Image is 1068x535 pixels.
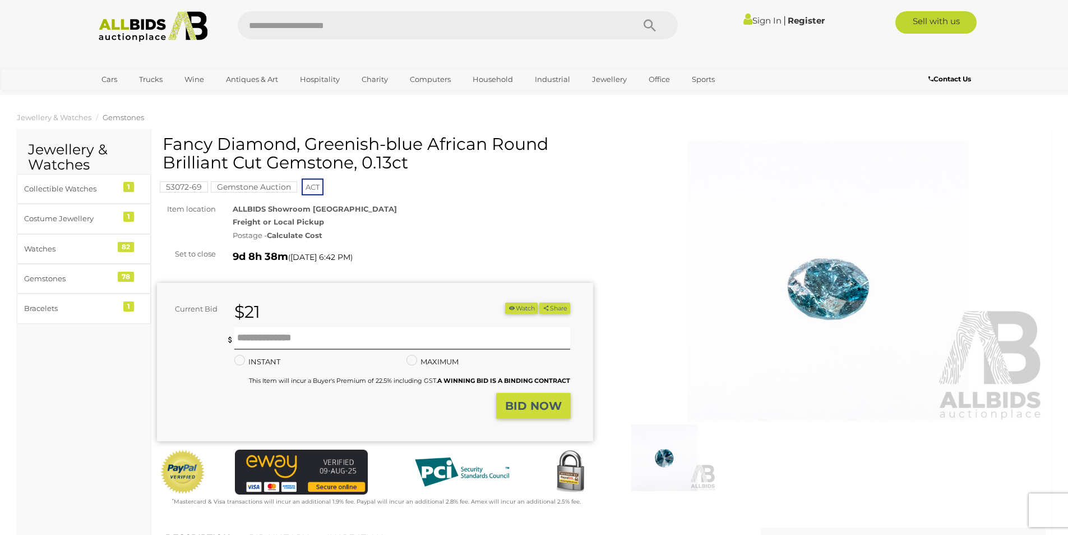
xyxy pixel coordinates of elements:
mark: 53072-69 [160,181,208,193]
div: 82 [118,242,134,252]
button: Search [622,11,678,39]
a: Collectible Watches 1 [17,174,151,204]
a: Industrial [528,70,577,89]
span: | [783,14,786,26]
strong: 9d 8h 38m [233,250,288,263]
a: Gemstones [103,113,144,122]
a: Watches 82 [17,234,151,264]
b: A WINNING BID IS A BINDING CONTRACT [437,377,570,385]
a: Gemstones 78 [17,264,151,294]
div: Postage - [233,229,593,242]
button: Share [539,303,570,314]
label: INSTANT [234,355,280,368]
div: Item location [149,203,224,216]
a: Jewellery [585,70,634,89]
strong: Calculate Cost [267,231,322,240]
img: Secured by Rapid SSL [548,450,593,495]
a: Trucks [132,70,170,89]
img: Fancy Diamond, Greenish-blue African Round Brilliant Cut Gemstone, 0.13ct [613,424,716,491]
div: 1 [123,212,134,222]
div: Bracelets [24,302,117,315]
div: Collectible Watches [24,182,117,195]
span: [DATE] 6:42 PM [290,252,350,262]
strong: Freight or Local Pickup [233,217,324,226]
div: Set to close [149,248,224,260]
span: ACT [302,179,323,195]
mark: Gemstone Auction [211,181,297,193]
img: PCI DSS compliant [406,450,518,495]
li: Watch this item [505,303,538,314]
a: Register [788,15,825,26]
div: Watches [24,243,117,255]
strong: ALLBIDS Showroom [GEOGRAPHIC_DATA] [233,204,397,213]
a: 53072-69 [160,182,208,191]
a: Sell with us [895,11,977,34]
div: 1 [123,182,134,192]
div: Gemstones [24,272,117,285]
a: Gemstone Auction [211,182,297,191]
a: Cars [94,70,124,89]
img: Official PayPal Seal [160,450,206,495]
a: Sports [685,70,722,89]
div: Current Bid [157,303,226,315]
a: Hospitality [293,70,347,89]
strong: $21 [234,301,260,322]
img: eWAY Payment Gateway [235,450,368,494]
a: Charity [354,70,395,89]
a: [GEOGRAPHIC_DATA] [94,89,188,107]
button: Watch [505,303,538,314]
a: Jewellery & Watches [17,113,91,122]
a: Bracelets 1 [17,294,151,323]
span: ( ) [288,253,353,262]
b: Contact Us [928,75,971,83]
div: 1 [123,301,134,312]
small: This Item will incur a Buyer's Premium of 22.5% including GST. [249,377,570,385]
strong: BID NOW [505,399,562,413]
button: BID NOW [496,393,571,419]
a: Computers [403,70,458,89]
div: Costume Jewellery [24,212,117,225]
a: Costume Jewellery 1 [17,204,151,234]
a: Office [641,70,677,89]
div: 78 [118,272,134,282]
img: Fancy Diamond, Greenish-blue African Round Brilliant Cut Gemstone, 0.13ct [610,140,1046,422]
label: MAXIMUM [406,355,459,368]
a: Contact Us [928,73,974,85]
h1: Fancy Diamond, Greenish-blue African Round Brilliant Cut Gemstone, 0.13ct [163,135,590,172]
img: Allbids.com.au [93,11,214,42]
small: Mastercard & Visa transactions will incur an additional 1.9% fee. Paypal will incur an additional... [172,498,581,505]
a: Antiques & Art [219,70,285,89]
a: Sign In [743,15,782,26]
a: Wine [177,70,211,89]
a: Household [465,70,520,89]
h2: Jewellery & Watches [28,142,140,173]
